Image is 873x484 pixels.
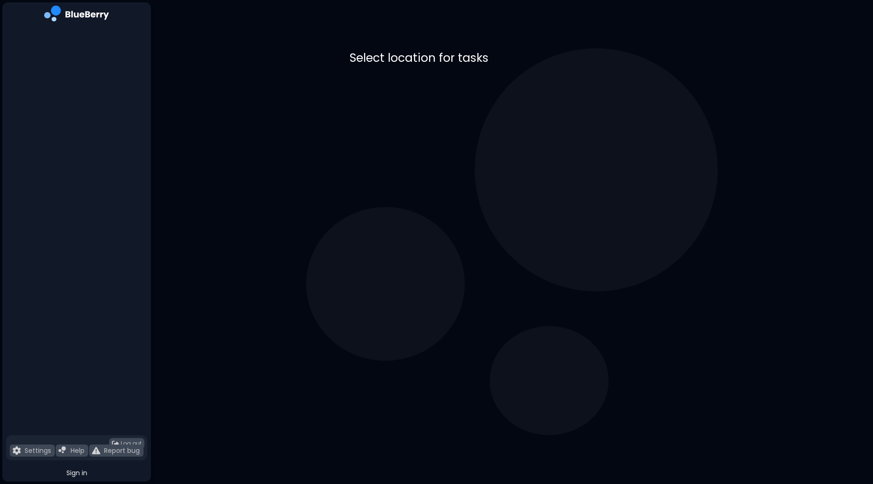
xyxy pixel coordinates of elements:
p: Help [71,446,85,455]
p: Settings [25,446,51,455]
img: file icon [59,446,67,455]
span: Sign in [66,469,87,477]
img: logout [112,440,119,447]
img: company logo [44,6,109,25]
span: Log out [121,440,142,447]
p: Select location for tasks [350,50,675,65]
p: Report bug [104,446,140,455]
img: file icon [13,446,21,455]
button: Sign in [6,464,147,482]
img: file icon [92,446,100,455]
